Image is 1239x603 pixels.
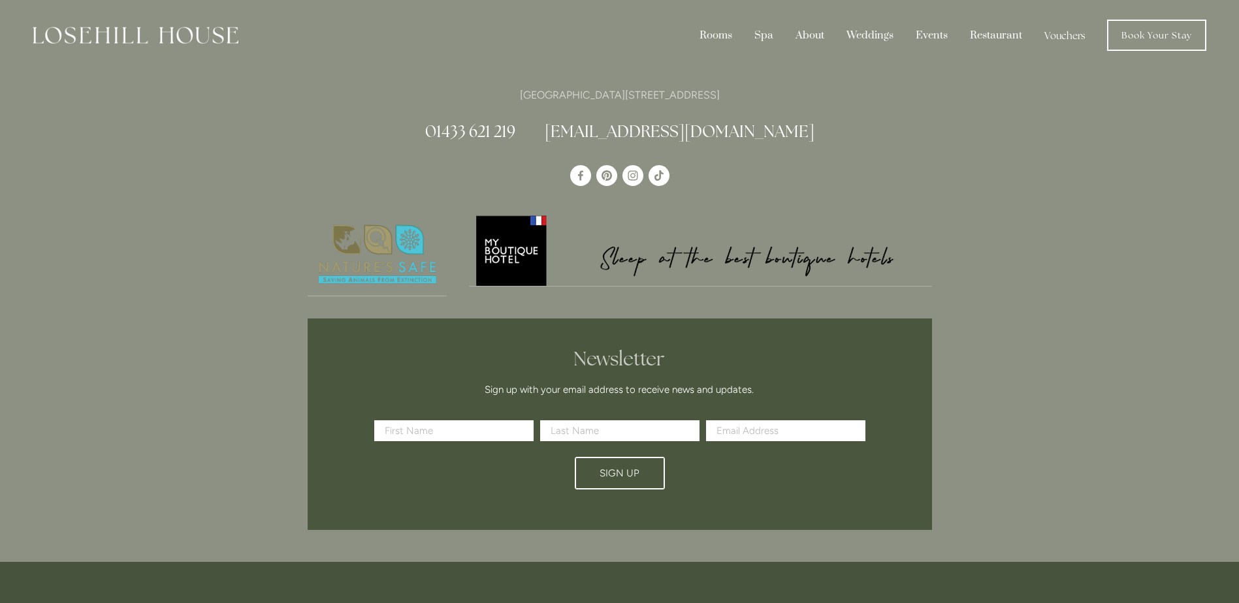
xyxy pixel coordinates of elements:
a: TikTok [649,165,669,186]
a: [EMAIL_ADDRESS][DOMAIN_NAME] [545,121,814,142]
a: Vouchers [1035,23,1095,48]
a: Pinterest [596,165,617,186]
h2: Newsletter [379,347,861,371]
img: My Boutique Hotel - Logo [469,213,932,286]
div: Weddings [837,23,903,48]
span: Sign Up [600,467,639,479]
div: About [786,23,834,48]
a: Instagram [622,165,643,186]
a: My Boutique Hotel - Logo [469,213,932,286]
div: Spa [745,23,783,48]
img: Nature's Safe - Logo [308,213,447,296]
div: Events [906,23,957,48]
input: First Name [374,420,534,441]
a: Book Your Stay [1107,20,1206,51]
p: [GEOGRAPHIC_DATA][STREET_ADDRESS] [308,86,932,104]
p: Sign up with your email address to receive news and updates. [379,382,861,397]
img: Losehill House [33,27,238,44]
a: Losehill House Hotel & Spa [570,165,591,186]
div: Restaurant [960,23,1032,48]
input: Last Name [540,420,700,441]
div: Rooms [690,23,742,48]
input: Email Address [706,420,865,441]
a: 01433 621 219 [425,121,515,142]
button: Sign Up [575,457,665,489]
